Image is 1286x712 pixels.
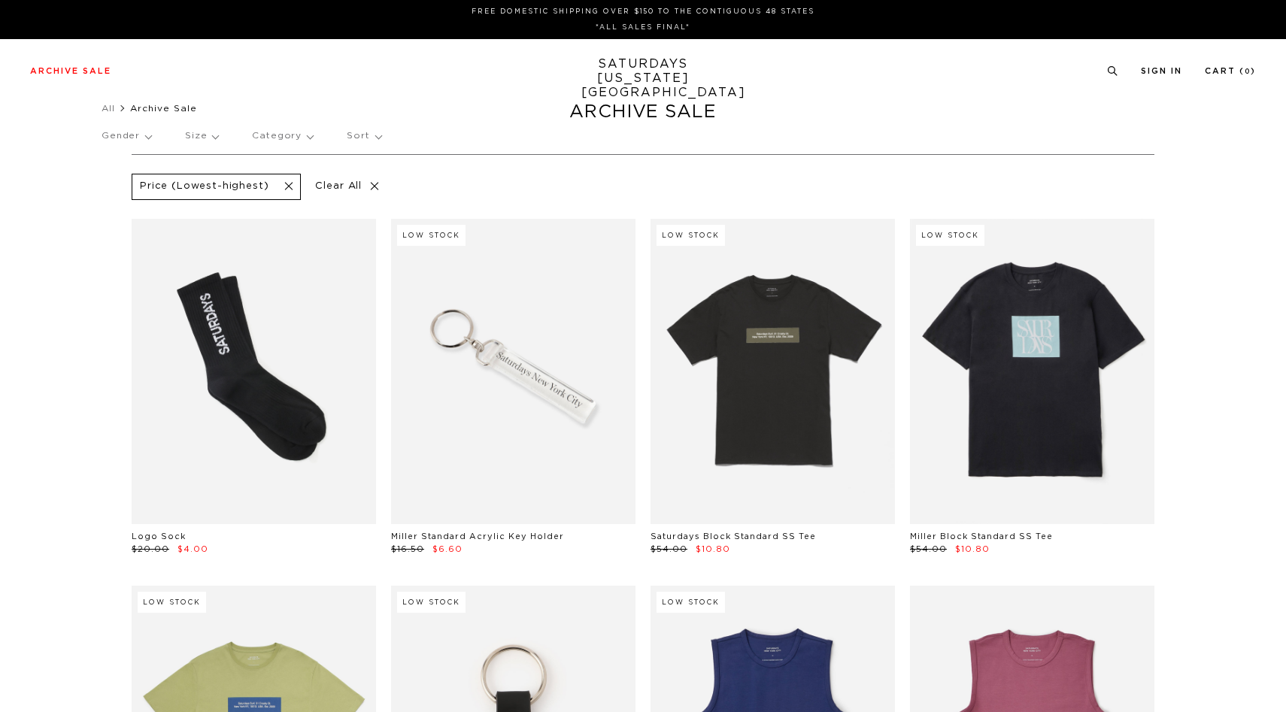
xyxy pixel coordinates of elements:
span: Archive Sale [130,104,197,113]
span: $6.60 [432,545,463,553]
span: $10.80 [696,545,730,553]
p: Clear All [308,174,386,200]
p: FREE DOMESTIC SHIPPING OVER $150 TO THE CONTIGUOUS 48 STATES [36,6,1250,17]
div: Low Stock [397,592,466,613]
a: SATURDAYS[US_STATE][GEOGRAPHIC_DATA] [581,57,705,100]
p: Size [185,119,218,153]
p: Category [252,119,313,153]
div: Low Stock [138,592,206,613]
span: $4.00 [177,545,208,553]
p: *ALL SALES FINAL* [36,22,1250,33]
a: Logo Sock [132,532,186,541]
small: 0 [1245,68,1251,75]
div: Low Stock [657,225,725,246]
a: Cart (0) [1205,67,1256,75]
span: $54.00 [651,545,687,553]
p: Gender [102,119,151,153]
a: All [102,104,115,113]
div: Low Stock [657,592,725,613]
a: Miller Standard Acrylic Key Holder [391,532,564,541]
a: Sign In [1141,67,1182,75]
span: $16.50 [391,545,424,553]
span: $54.00 [910,545,947,553]
a: Archive Sale [30,67,111,75]
div: Low Stock [397,225,466,246]
span: $10.80 [955,545,990,553]
span: $20.00 [132,545,169,553]
a: Miller Block Standard SS Tee [910,532,1053,541]
p: Sort [347,119,381,153]
div: Low Stock [916,225,984,246]
p: Price (Lowest-highest) [140,180,268,193]
a: Saturdays Block Standard SS Tee [651,532,816,541]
